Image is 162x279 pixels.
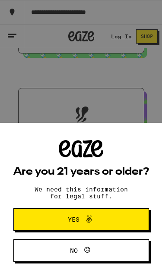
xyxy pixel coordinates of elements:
[70,248,78,254] span: No
[13,167,149,177] h2: Are you 21 years or older?
[13,239,149,262] button: No
[27,186,135,200] p: We need this information for legal stuff.
[68,216,79,223] span: Yes
[13,208,149,231] button: Yes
